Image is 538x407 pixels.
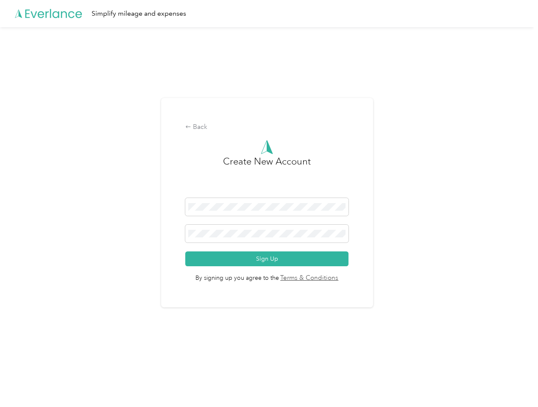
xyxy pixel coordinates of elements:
[92,8,186,19] div: Simplify mileage and expenses
[185,122,348,132] div: Back
[185,251,348,266] button: Sign Up
[279,273,339,283] a: Terms & Conditions
[223,154,311,198] h3: Create New Account
[185,266,348,283] span: By signing up you agree to the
